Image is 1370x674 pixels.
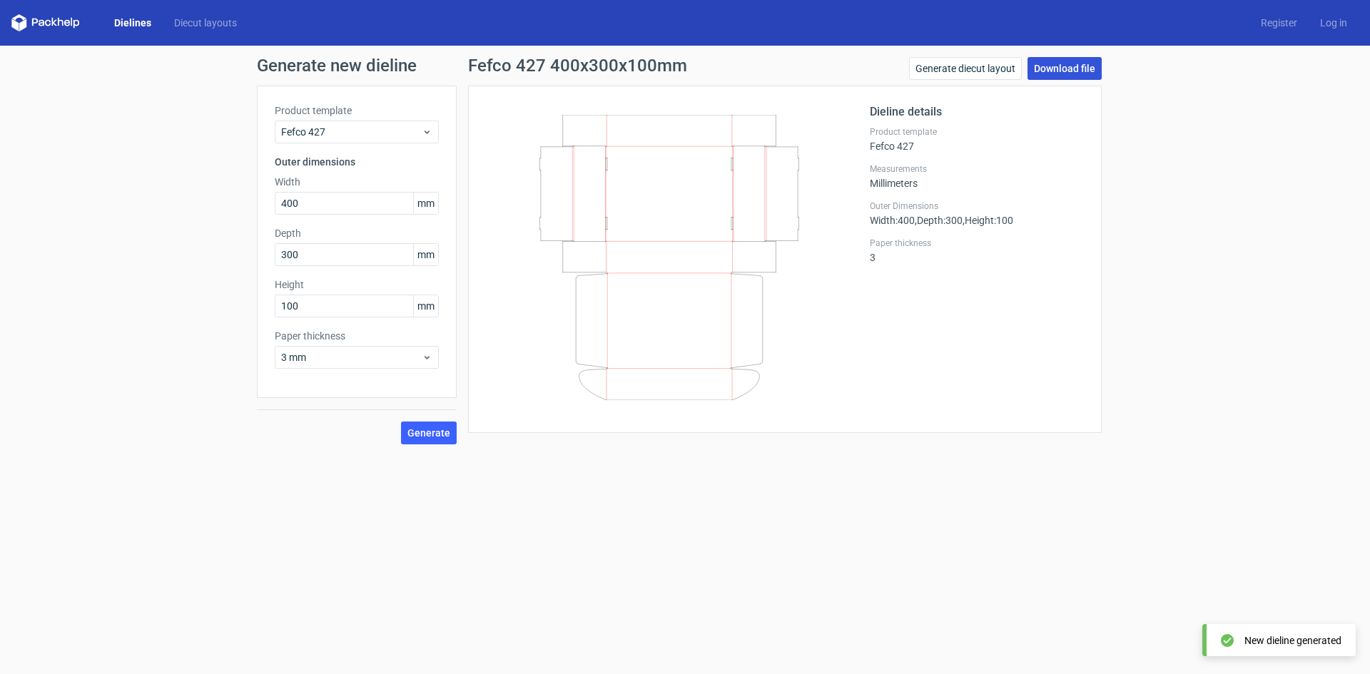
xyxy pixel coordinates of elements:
[257,57,1113,74] h1: Generate new dieline
[1027,57,1102,80] a: Download file
[275,175,439,189] label: Width
[870,126,1084,152] div: Fefco 427
[281,350,422,364] span: 3 mm
[870,163,1084,189] div: Millimeters
[870,215,915,226] span: Width : 400
[1244,633,1341,648] div: New dieline generated
[163,16,248,30] a: Diecut layouts
[1309,16,1359,30] a: Log in
[413,244,438,265] span: mm
[275,155,439,169] h3: Outer dimensions
[413,295,438,317] span: mm
[870,238,1084,263] div: 3
[468,57,687,74] h1: Fefco 427 400x300x100mm
[870,163,1084,175] label: Measurements
[407,428,450,438] span: Generate
[413,193,438,214] span: mm
[870,200,1084,212] label: Outer Dimensions
[401,422,457,444] button: Generate
[275,226,439,240] label: Depth
[1249,16,1309,30] a: Register
[275,329,439,343] label: Paper thickness
[963,215,1013,226] span: , Height : 100
[275,103,439,118] label: Product template
[870,238,1084,249] label: Paper thickness
[915,215,963,226] span: , Depth : 300
[103,16,163,30] a: Dielines
[275,277,439,292] label: Height
[281,125,422,139] span: Fefco 427
[909,57,1022,80] a: Generate diecut layout
[870,103,1084,121] h2: Dieline details
[870,126,1084,138] label: Product template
